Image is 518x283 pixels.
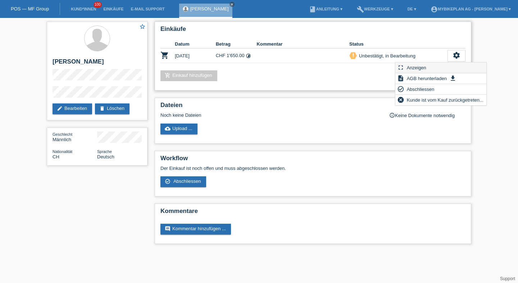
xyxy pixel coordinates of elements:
[216,48,257,63] td: CHF 1'650.00
[230,2,235,7] a: close
[173,178,201,184] span: Abschliessen
[230,3,234,6] i: close
[190,6,229,11] a: [PERSON_NAME]
[349,40,447,48] th: Status
[389,112,395,118] i: info_outline
[246,53,251,59] i: Fixe Raten (48 Raten)
[175,40,216,48] th: Datum
[397,85,404,93] i: check_circle_outline
[160,208,465,218] h2: Kommentare
[165,126,171,131] i: cloud_upload
[53,154,59,159] span: Schweiz
[160,102,465,112] h2: Dateien
[406,74,448,83] span: AGB herunterladen
[160,51,169,60] i: POSP00027247
[160,166,465,171] p: Der Einkauf ist noch offen und muss abgeschlossen werden.
[11,6,49,11] a: POS — MF Group
[95,103,129,114] a: deleteLöschen
[57,106,63,111] i: edit
[53,103,92,114] a: editBearbeiten
[127,7,168,11] a: E-Mail Support
[165,178,171,184] i: check_circle_outline
[139,23,146,30] i: star_border
[449,75,456,82] i: get_app
[160,112,380,118] div: Noch keine Dateien
[500,276,515,281] a: Support
[100,7,127,11] a: Einkäufe
[53,132,72,136] span: Geschlecht
[427,7,514,11] a: account_circleMybikeplan AG - [PERSON_NAME] ▾
[160,124,197,134] a: cloud_uploadUpload ...
[357,52,415,60] div: Unbestätigt, in Bearbeitung
[160,70,217,81] a: add_shopping_cartEinkauf hinzufügen
[397,75,404,82] i: description
[389,112,465,118] div: Keine Dokumente notwendig
[406,63,427,72] span: Anzeigen
[53,149,72,154] span: Nationalität
[97,154,114,159] span: Deutsch
[397,64,404,71] i: fullscreen
[404,7,420,11] a: DE ▾
[453,51,460,59] i: settings
[353,7,397,11] a: buildWerkzeuge ▾
[165,73,171,78] i: add_shopping_cart
[160,25,465,36] h2: Einkäufe
[53,58,142,69] h2: [PERSON_NAME]
[309,6,316,13] i: book
[139,23,146,31] a: star_border
[160,176,206,187] a: check_circle_outline Abschliessen
[431,6,438,13] i: account_circle
[160,155,465,166] h2: Workflow
[256,40,349,48] th: Kommentar
[94,2,102,8] span: 100
[357,6,364,13] i: build
[160,224,231,235] a: commentKommentar hinzufügen ...
[351,53,356,58] i: priority_high
[216,40,257,48] th: Betrag
[53,131,97,142] div: Männlich
[175,48,216,63] td: [DATE]
[67,7,100,11] a: Kund*innen
[165,226,171,232] i: comment
[97,149,112,154] span: Sprache
[99,106,105,111] i: delete
[305,7,346,11] a: bookAnleitung ▾
[406,85,436,93] span: Abschliessen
